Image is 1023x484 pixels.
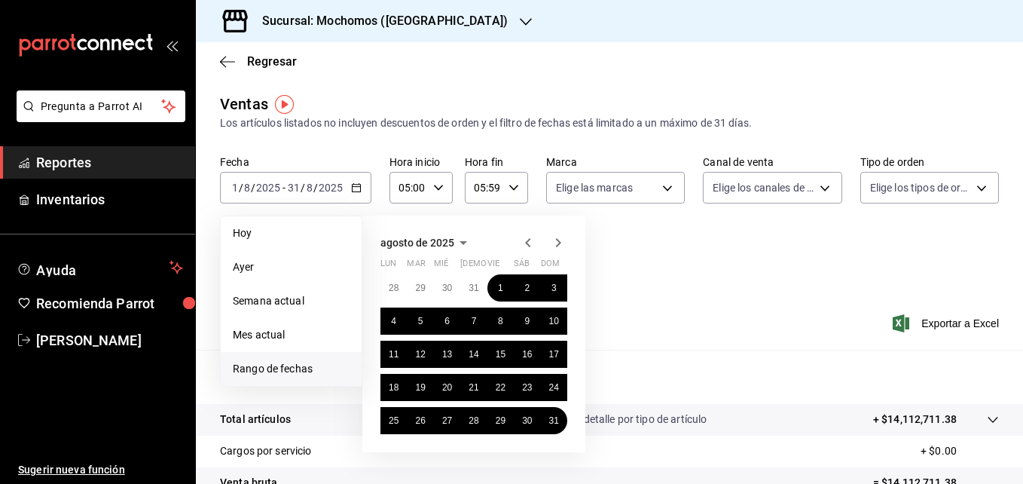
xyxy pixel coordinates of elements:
abbr: 1 de agosto de 2025 [498,283,503,293]
button: 21 de agosto de 2025 [460,374,487,401]
span: Ayuda [36,259,163,277]
h3: Sucursal: Mochomos ([GEOGRAPHIC_DATA]) [250,12,508,30]
span: Rango de fechas [233,361,350,377]
abbr: 21 de agosto de 2025 [469,382,478,393]
p: Total artículos [220,412,291,427]
p: Cargos por servicio [220,443,312,459]
abbr: 11 de agosto de 2025 [389,349,399,360]
button: 31 de agosto de 2025 [541,407,567,434]
button: 31 de julio de 2025 [460,274,487,302]
span: - [282,182,286,194]
button: 16 de agosto de 2025 [514,341,540,368]
button: 19 de agosto de 2025 [407,374,433,401]
label: Hora inicio [389,157,453,167]
input: -- [306,182,313,194]
button: 5 de agosto de 2025 [407,308,433,335]
span: / [239,182,243,194]
abbr: 29 de agosto de 2025 [496,415,505,426]
input: ---- [255,182,281,194]
button: 10 de agosto de 2025 [541,308,567,335]
label: Canal de venta [703,157,841,167]
button: 20 de agosto de 2025 [434,374,460,401]
button: 24 de agosto de 2025 [541,374,567,401]
abbr: viernes [487,259,499,274]
button: 22 de agosto de 2025 [487,374,514,401]
abbr: 10 de agosto de 2025 [549,316,559,326]
abbr: 23 de agosto de 2025 [522,382,532,393]
abbr: 22 de agosto de 2025 [496,382,505,393]
abbr: 6 de agosto de 2025 [444,316,450,326]
button: 9 de agosto de 2025 [514,308,540,335]
p: + $0.00 [921,443,999,459]
button: 26 de agosto de 2025 [407,407,433,434]
label: Fecha [220,157,371,167]
abbr: 31 de agosto de 2025 [549,415,559,426]
abbr: domingo [541,259,560,274]
abbr: 31 de julio de 2025 [469,283,478,293]
button: Exportar a Excel [896,314,999,332]
abbr: martes [407,259,425,274]
span: agosto de 2025 [380,237,454,249]
abbr: 13 de agosto de 2025 [442,349,452,360]
span: Elige las marcas [556,180,633,195]
a: Pregunta a Parrot AI [11,109,185,125]
label: Tipo de orden [860,157,999,167]
abbr: 2 de agosto de 2025 [524,283,530,293]
abbr: 30 de julio de 2025 [442,283,452,293]
button: 14 de agosto de 2025 [460,341,487,368]
abbr: 30 de agosto de 2025 [522,415,532,426]
button: 30 de julio de 2025 [434,274,460,302]
abbr: 15 de agosto de 2025 [496,349,505,360]
button: 3 de agosto de 2025 [541,274,567,302]
span: / [301,182,305,194]
span: Elige los canales de venta [713,180,814,195]
button: 28 de julio de 2025 [380,274,407,302]
button: 29 de agosto de 2025 [487,407,514,434]
input: -- [287,182,301,194]
button: 18 de agosto de 2025 [380,374,407,401]
button: 11 de agosto de 2025 [380,341,407,368]
abbr: 17 de agosto de 2025 [549,349,559,360]
button: 2 de agosto de 2025 [514,274,540,302]
span: Elige los tipos de orden [870,180,971,195]
abbr: jueves [460,259,549,274]
span: Recomienda Parrot [36,293,183,314]
abbr: 3 de agosto de 2025 [551,283,557,293]
span: / [251,182,255,194]
abbr: 8 de agosto de 2025 [498,316,503,326]
abbr: 7 de agosto de 2025 [472,316,477,326]
input: -- [243,182,251,194]
button: 7 de agosto de 2025 [460,308,487,335]
abbr: 28 de julio de 2025 [389,283,399,293]
abbr: 18 de agosto de 2025 [389,382,399,393]
abbr: 19 de agosto de 2025 [415,382,425,393]
span: Ayer [233,259,350,275]
label: Marca [546,157,685,167]
abbr: 25 de agosto de 2025 [389,415,399,426]
button: 17 de agosto de 2025 [541,341,567,368]
button: 4 de agosto de 2025 [380,308,407,335]
button: 28 de agosto de 2025 [460,407,487,434]
span: Inventarios [36,189,183,210]
img: Tooltip marker [275,95,294,114]
abbr: 27 de agosto de 2025 [442,415,452,426]
span: Hoy [233,225,350,241]
button: 1 de agosto de 2025 [487,274,514,302]
abbr: 24 de agosto de 2025 [549,382,559,393]
div: Los artículos listados no incluyen descuentos de orden y el filtro de fechas está limitado a un m... [220,115,999,131]
button: 27 de agosto de 2025 [434,407,460,434]
input: ---- [318,182,344,194]
button: open_drawer_menu [166,39,178,51]
button: 6 de agosto de 2025 [434,308,460,335]
button: 8 de agosto de 2025 [487,308,514,335]
abbr: 29 de julio de 2025 [415,283,425,293]
abbr: 12 de agosto de 2025 [415,349,425,360]
button: agosto de 2025 [380,234,472,252]
span: Sugerir nueva función [18,462,183,478]
abbr: 20 de agosto de 2025 [442,382,452,393]
div: Ventas [220,93,268,115]
abbr: miércoles [434,259,448,274]
button: 12 de agosto de 2025 [407,341,433,368]
span: Pregunta a Parrot AI [41,99,162,115]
